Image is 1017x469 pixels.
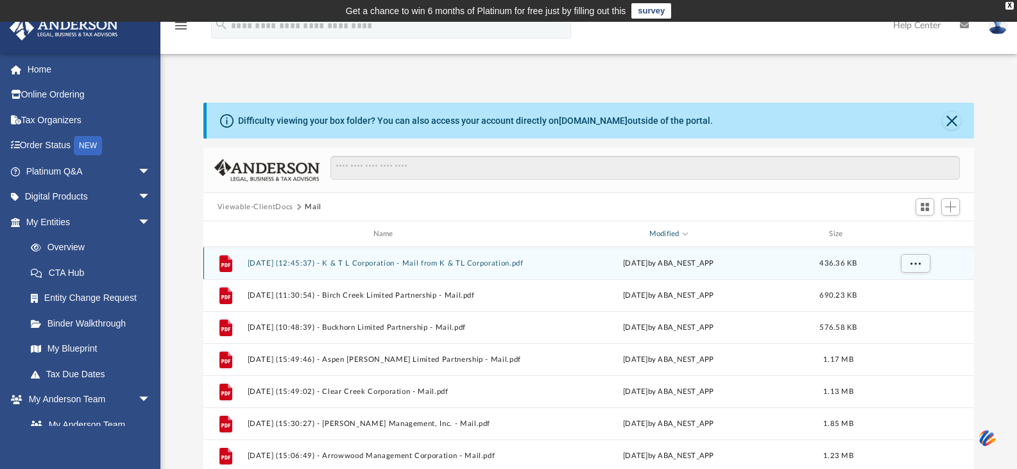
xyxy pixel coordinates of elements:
[530,290,807,302] div: [DATE] by ABA_NEST_APP
[330,156,960,180] input: Search files and folders
[941,198,961,216] button: Add
[530,450,807,462] div: [DATE] by ABA_NEST_APP
[246,228,524,240] div: Name
[631,3,671,19] a: survey
[247,355,524,364] button: [DATE] (15:49:46) - Aspen [PERSON_NAME] Limited Partnership - Mail.pdf
[18,311,170,336] a: Binder Walkthrough
[18,336,164,362] a: My Blueprint
[530,258,807,269] div: [DATE] by ABA_NEST_APP
[823,356,853,363] span: 1.17 MB
[9,387,164,413] a: My Anderson Teamarrow_drop_down
[138,158,164,185] span: arrow_drop_down
[9,209,170,235] a: My Entitiesarrow_drop_down
[9,82,170,108] a: Online Ordering
[9,158,170,184] a: Platinum Q&Aarrow_drop_down
[9,133,170,159] a: Order StatusNEW
[173,18,189,33] i: menu
[218,201,293,213] button: Viewable-ClientDocs
[819,324,857,331] span: 576.58 KB
[988,16,1007,35] img: User Pic
[823,388,853,395] span: 1.13 MB
[559,115,628,126] a: [DOMAIN_NAME]
[530,418,807,430] div: [DATE] by ABA_NEST_APP
[18,412,157,438] a: My Anderson Team
[209,228,241,240] div: id
[530,386,807,398] div: [DATE] by ABA_NEST_APP
[18,286,170,311] a: Entity Change Request
[238,114,713,128] div: Difficulty viewing your box folder? You can also access your account directly on outside of the p...
[823,420,853,427] span: 1.85 MB
[977,426,998,450] img: svg+xml;base64,PHN2ZyB3aWR0aD0iNDQiIGhlaWdodD0iNDQiIHZpZXdCb3g9IjAgMCA0NCA0NCIgZmlsbD0ibm9uZSIgeG...
[819,292,857,299] span: 690.23 KB
[247,420,524,428] button: [DATE] (15:30:27) - [PERSON_NAME] Management, Inc. - Mail.pdf
[900,254,930,273] button: More options
[6,15,122,40] img: Anderson Advisors Platinum Portal
[74,136,102,155] div: NEW
[1005,2,1014,10] div: close
[247,388,524,396] button: [DATE] (15:49:02) - Clear Creek Corporation - Mail.pdf
[812,228,864,240] div: Size
[819,260,857,267] span: 436.36 KB
[530,322,807,334] div: [DATE] by ABA_NEST_APP
[943,112,961,130] button: Close
[305,201,321,213] button: Mail
[9,56,170,82] a: Home
[18,235,170,260] a: Overview
[18,260,170,286] a: CTA Hub
[530,354,807,366] div: [DATE] by ABA_NEST_APP
[138,209,164,235] span: arrow_drop_down
[247,259,524,268] button: [DATE] (12:45:37) - K & T L Corporation - Mail from K & TL Corporation.pdf
[916,198,935,216] button: Switch to Grid View
[247,323,524,332] button: [DATE] (10:48:39) - Buckhorn Limited Partnership - Mail.pdf
[869,228,959,240] div: id
[529,228,807,240] div: Modified
[173,24,189,33] a: menu
[346,3,626,19] div: Get a chance to win 6 months of Platinum for free just by filling out this
[138,184,164,210] span: arrow_drop_down
[247,291,524,300] button: [DATE] (11:30:54) - Birch Creek Limited Partnership - Mail.pdf
[138,387,164,413] span: arrow_drop_down
[9,107,170,133] a: Tax Organizers
[18,361,170,387] a: Tax Due Dates
[823,452,853,459] span: 1.23 MB
[214,17,228,31] i: search
[247,452,524,460] button: [DATE] (15:06:49) - Arrowwood Management Corporation - Mail.pdf
[9,184,170,210] a: Digital Productsarrow_drop_down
